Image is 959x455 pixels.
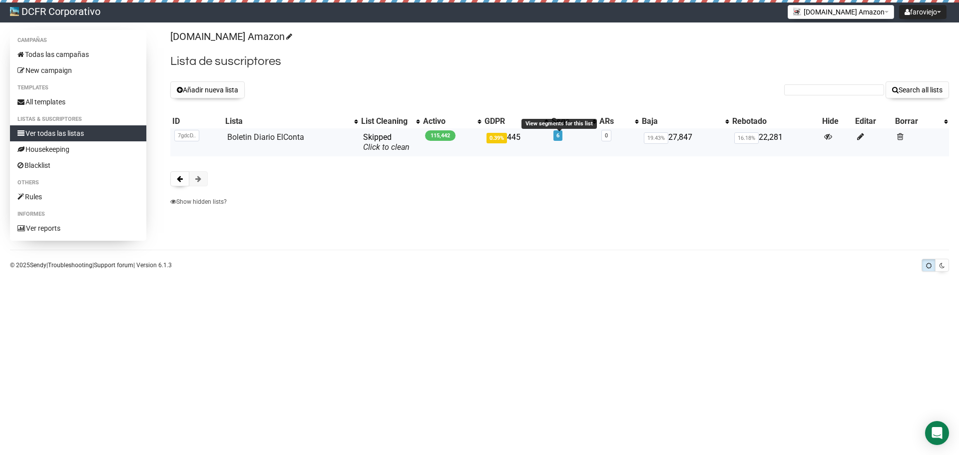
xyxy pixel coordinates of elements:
td: 445 [482,128,549,156]
a: Housekeeping [10,141,146,157]
a: Ver todas las listas [10,125,146,141]
span: 16.18% [734,132,759,144]
li: Listas & Suscriptores [10,113,146,125]
td: 22,281 [730,128,821,156]
th: Lista: No sort applied, activate to apply an ascending sort [223,114,359,128]
li: Others [10,177,146,189]
a: Troubleshooting [48,262,92,269]
span: Skipped [363,132,410,152]
h2: Lista de suscriptores [170,52,949,70]
span: 0.39% [486,133,507,143]
a: 0 [605,132,608,139]
a: New campaign [10,62,146,78]
div: Editar [855,116,891,126]
a: Ver reports [10,220,146,236]
div: ARs [599,116,630,126]
a: Blacklist [10,157,146,173]
a: Click to clean [363,142,410,152]
button: faroviejo [899,5,947,19]
button: Search all lists [886,81,949,98]
li: Templates [10,82,146,94]
a: Todas las campañas [10,46,146,62]
div: GDPR [484,116,539,126]
div: Lista [225,116,349,126]
div: Activo [423,116,473,126]
th: Borrar: No sort applied, activate to apply an ascending sort [893,114,949,128]
div: View segments for this list [521,119,597,129]
img: 1.jpg [793,7,801,15]
div: ID [172,116,221,126]
th: Editar: No sort applied, sorting is disabled [853,114,893,128]
th: Activo: No sort applied, activate to apply an ascending sort [421,114,482,128]
th: Rebotado: No sort applied, sorting is disabled [730,114,821,128]
a: Rules [10,189,146,205]
span: 19.43% [644,132,668,144]
th: Hide: No sort applied, sorting is disabled [820,114,853,128]
span: 115,442 [425,130,456,141]
th: ID: No sort applied, sorting is disabled [170,114,223,128]
div: Rebotado [732,116,819,126]
div: Baja [642,116,720,126]
button: Añadir nueva lista [170,81,245,98]
button: [DOMAIN_NAME] Amazon [788,5,894,19]
a: 6 [556,132,559,139]
div: Open Intercom Messenger [925,421,949,445]
a: All templates [10,94,146,110]
li: Informes [10,208,146,220]
span: 7gdcD.. [174,130,199,141]
li: Campañas [10,34,146,46]
a: [DOMAIN_NAME] Amazon [170,30,291,42]
a: Show hidden lists? [170,198,227,205]
a: Sendy [30,262,46,269]
th: ARs: No sort applied, activate to apply an ascending sort [597,114,640,128]
div: List Cleaning [361,116,411,126]
a: Boletin Diario ElConta [227,132,304,142]
th: Segs: No sort applied, activate to apply an ascending sort [549,114,597,128]
a: Support forum [94,262,133,269]
th: List Cleaning: No sort applied, activate to apply an ascending sort [359,114,421,128]
td: 27,847 [640,128,730,156]
div: Hide [822,116,851,126]
div: Borrar [895,116,939,126]
p: © 2025 | | | Version 6.1.3 [10,260,172,271]
img: 54111bbcb726b5bbc7ac1b93f70939ba [10,7,19,16]
th: GDPR: No sort applied, activate to apply an ascending sort [482,114,549,128]
th: Baja: No sort applied, activate to apply an ascending sort [640,114,730,128]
